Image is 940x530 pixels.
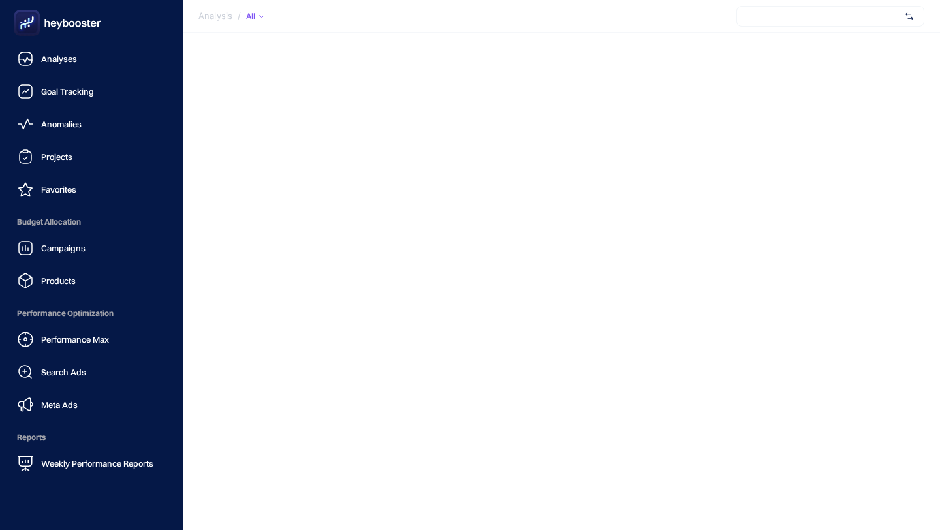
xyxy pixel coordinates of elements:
[10,144,172,170] a: Projects
[41,399,78,410] span: Meta Ads
[41,86,94,97] span: Goal Tracking
[41,243,86,253] span: Campaigns
[246,11,264,22] div: All
[41,151,72,162] span: Projects
[10,359,172,385] a: Search Ads
[41,367,86,377] span: Search Ads
[41,54,77,64] span: Analyses
[41,275,76,286] span: Products
[41,184,76,195] span: Favorites
[10,392,172,418] a: Meta Ads
[198,11,232,22] span: Analysis
[10,424,172,450] span: Reports
[10,176,172,202] a: Favorites
[10,235,172,261] a: Campaigns
[905,10,913,23] img: svg%3e
[10,46,172,72] a: Analyses
[10,450,172,476] a: Weekly Performance Reports
[10,300,172,326] span: Performance Optimization
[41,119,82,129] span: Anomalies
[10,78,172,104] a: Goal Tracking
[41,334,109,345] span: Performance Max
[238,10,241,21] span: /
[41,458,153,469] span: Weekly Performance Reports
[10,326,172,352] a: Performance Max
[10,111,172,137] a: Anomalies
[10,209,172,235] span: Budget Allocation
[10,268,172,294] a: Products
